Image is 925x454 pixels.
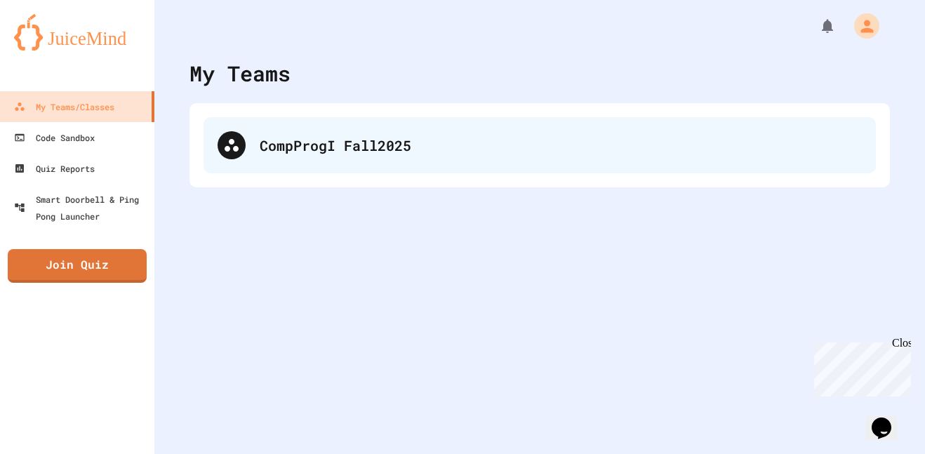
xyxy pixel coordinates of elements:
div: My Account [839,10,883,42]
a: Join Quiz [8,249,147,283]
iframe: chat widget [866,398,911,440]
div: My Teams [189,58,291,89]
div: Smart Doorbell & Ping Pong Launcher [14,191,149,225]
div: Chat with us now!Close [6,6,97,89]
div: Quiz Reports [14,160,95,177]
div: CompProgI Fall2025 [260,135,862,156]
iframe: chat widget [808,337,911,396]
div: CompProgI Fall2025 [204,117,876,173]
div: My Notifications [793,14,839,38]
img: logo-orange.svg [14,14,140,51]
div: My Teams/Classes [14,98,114,115]
div: Code Sandbox [14,129,95,146]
